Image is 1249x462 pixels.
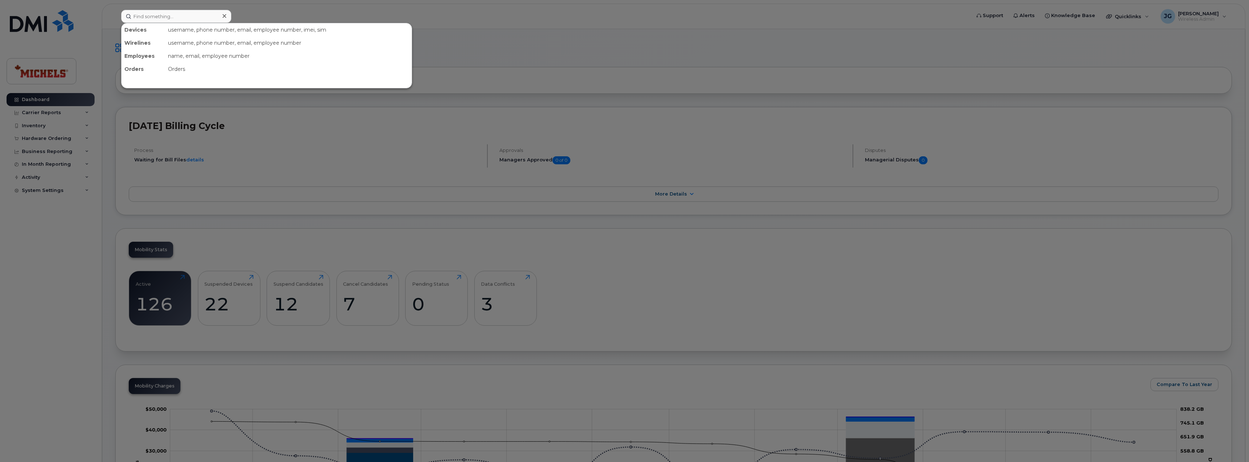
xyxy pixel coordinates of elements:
div: Wirelines [121,36,165,49]
div: Employees [121,49,165,63]
div: Orders [121,63,165,76]
div: Orders [165,63,412,76]
div: username, phone number, email, employee number, imei, sim [165,23,412,36]
div: name, email, employee number [165,49,412,63]
div: username, phone number, email, employee number [165,36,412,49]
div: Devices [121,23,165,36]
